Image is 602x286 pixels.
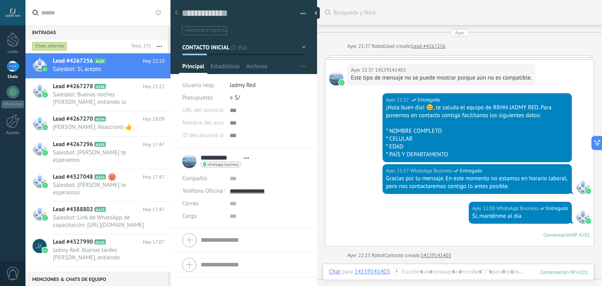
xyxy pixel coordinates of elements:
[182,94,213,101] span: Presupuesto
[182,92,224,104] div: Presupuesto
[182,104,224,117] div: URL del anuncio de TikTok
[53,123,150,131] span: [PERSON_NAME]: Reaccionó 👍
[53,238,93,246] span: Lead #4327990
[2,49,24,54] div: Leads
[372,262,384,269] span: Robot
[312,7,320,19] div: Ocultar
[586,218,591,224] img: waba.svg
[386,96,410,104] div: Ayer 21:37
[94,84,106,89] span: A588
[42,150,48,156] img: waba.svg
[576,210,590,224] span: WhatsApp Business
[42,125,48,130] img: waba.svg
[25,79,170,111] a: Lead #4267278 A588 Hoy 21:22 Salesbot: Buenas noches [PERSON_NAME], entiendo la situación, coment...
[410,167,453,175] span: WhatsApp Business
[386,175,568,190] div: Gracias por tu mensaje. En este momento no estamos en horario laboral, pero nos contactaremos con...
[94,207,106,212] span: A155
[53,149,150,164] span: Salesbot: [PERSON_NAME] te esperamos
[182,197,199,210] button: Correo
[450,262,530,270] span: se establece en «[PHONE_NUMBER]»
[460,167,482,175] span: Entregado
[42,92,48,98] img: waba.svg
[182,185,223,197] button: Teléfono Oficina
[384,262,450,270] span: El valor del campo «Teléfono»
[94,116,106,121] span: A594
[351,74,532,82] div: Este tipo de mensaje no se puede mostrar porque aún no es compatible.
[472,212,568,220] div: Sí, manténme al día
[53,173,93,181] span: Lead #4327048
[53,181,150,196] span: Salesbot: [PERSON_NAME] te esperamos
[143,238,165,246] span: Hoy 17:07
[347,252,372,259] div: Ayer 22:25
[42,67,48,72] img: waba.svg
[182,79,224,92] div: Usuario resp.
[182,132,244,138] span: ID del anuncio de TikTok
[347,262,372,270] div: Ayer 22:25
[94,174,106,179] span: A543
[25,137,170,169] a: Lead #4267296 A595 Hoy 17:47 Salesbot: [PERSON_NAME] te esperamos
[586,188,591,194] img: waba.svg
[182,120,258,126] span: Nombre del anuncio de TikTok
[559,262,590,270] a: 14159141403
[182,213,197,219] span: Cargo
[42,248,48,253] img: waba.svg
[182,200,199,207] span: Correo
[151,39,168,53] button: Más
[53,271,93,279] span: Lead #4267284
[182,63,204,74] span: Principal
[576,180,590,194] span: WhatsApp Business
[455,29,464,36] div: Ayer
[182,81,215,89] span: Usuario resp.
[386,104,568,119] div: ¡Hola buen día! 😊, te saluda el equipo de RRHH JADMY RED. Para ponernos en contacto contigo facil...
[543,232,572,238] div: Conversación
[143,141,165,148] span: Hoy 17:47
[386,143,568,151] div: * ⁠EDAD
[339,80,345,85] img: waba.svg
[386,167,410,175] div: Ayer 21:37
[53,91,150,106] span: Salesbot: Buenas noches [PERSON_NAME], entiendo la situación, comentarte que como aún no estás ge...
[372,252,384,259] span: Robot
[2,101,24,108] div: WhatsApp
[421,252,451,259] a: 14159141403
[572,232,590,238] div: № A101
[246,63,267,74] span: Archivos
[53,141,93,148] span: Lead #4267296
[143,173,165,181] span: Hoy 17:47
[235,94,240,101] span: S/
[25,111,170,136] a: Lead #4267270 A594 Hoy 18:09 [PERSON_NAME]: Reaccionó 👍
[182,187,223,195] span: Teléfono Oficina
[53,115,93,123] span: Lead #4267270
[182,117,224,129] div: Nombre del anuncio de TikTok
[25,234,170,266] a: Lead #4327990 A142 Hoy 17:07 Jadmy Red: Buenas tardes [PERSON_NAME], entiendo
[347,42,372,50] div: Ayer 21:37
[386,135,568,143] div: * ⁠CELULAR
[386,151,568,159] div: * ⁠PAÍS Y DEPARTAMENTO
[25,53,170,78] a: Lead #4267256 A101 Hoy 22:10 Salesbot: Sí, acepto
[25,25,168,39] div: Entradas
[143,206,165,214] span: Hoy 17:47
[182,210,224,223] div: Cargo
[185,28,227,33] span: #agregar etiquetas
[53,214,150,229] span: Salesbot: Link de WhatsApp de capacitación: [URL][DOMAIN_NAME]
[53,65,150,73] span: Salesbot: Sí, acepto
[32,42,67,51] div: Chats abiertos
[53,246,150,261] span: Jadmy Red: Buenas tardes [PERSON_NAME], entiendo
[2,74,24,80] div: Chats
[355,268,390,275] div: 14159141403
[334,9,594,16] span: Búsqueda y filtro
[182,172,224,185] div: Compañía
[418,96,440,104] span: Entregado
[384,42,412,50] div: Lead creado:
[143,271,165,279] span: Hoy 16:58
[2,130,24,136] div: Ajustes
[143,83,165,91] span: Hoy 21:22
[94,142,106,147] span: A595
[25,272,168,286] div: Menciones & Chats de equipo
[42,215,48,221] img: waba.svg
[372,43,384,49] span: Robot
[546,205,568,212] span: Entregado
[53,206,93,214] span: Lead #4388802
[375,66,406,74] span: 14159141403
[386,127,568,135] div: * NOMBRE COMPLETO
[497,205,539,212] span: WhatsApp Business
